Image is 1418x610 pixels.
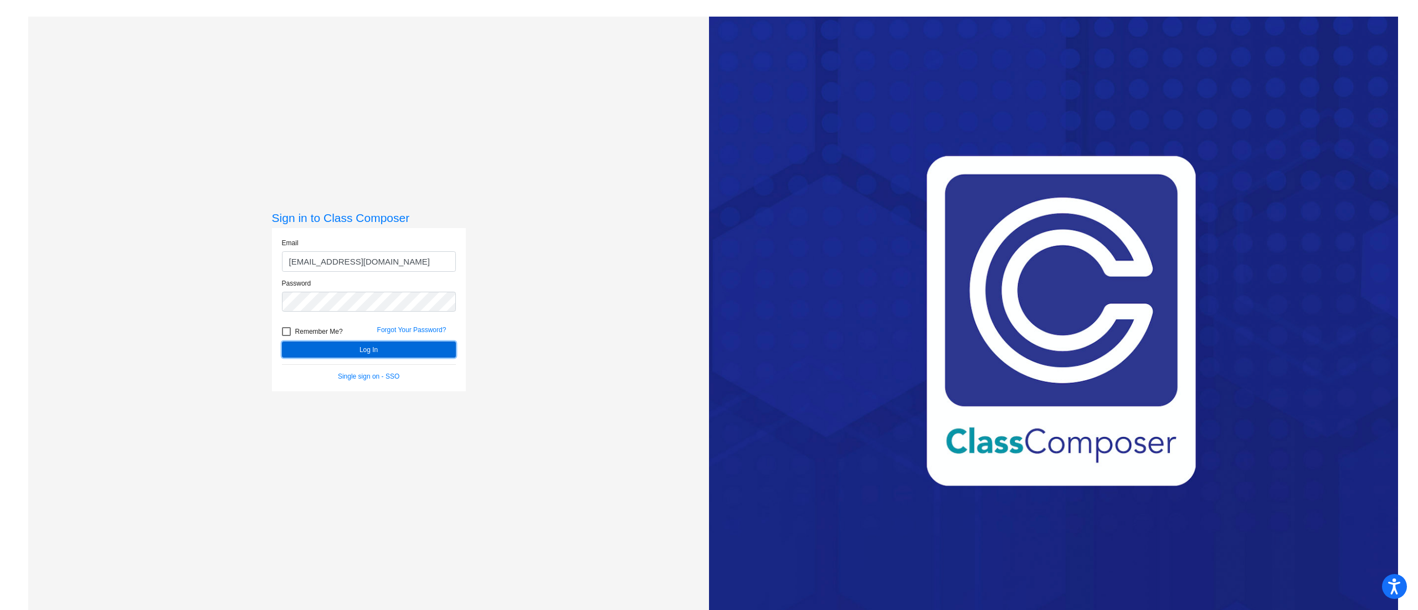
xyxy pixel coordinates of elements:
[282,238,299,248] label: Email
[282,278,311,288] label: Password
[295,325,343,338] span: Remember Me?
[338,373,399,380] a: Single sign on - SSO
[272,211,466,225] h3: Sign in to Class Composer
[282,342,456,358] button: Log In
[377,326,446,334] a: Forgot Your Password?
